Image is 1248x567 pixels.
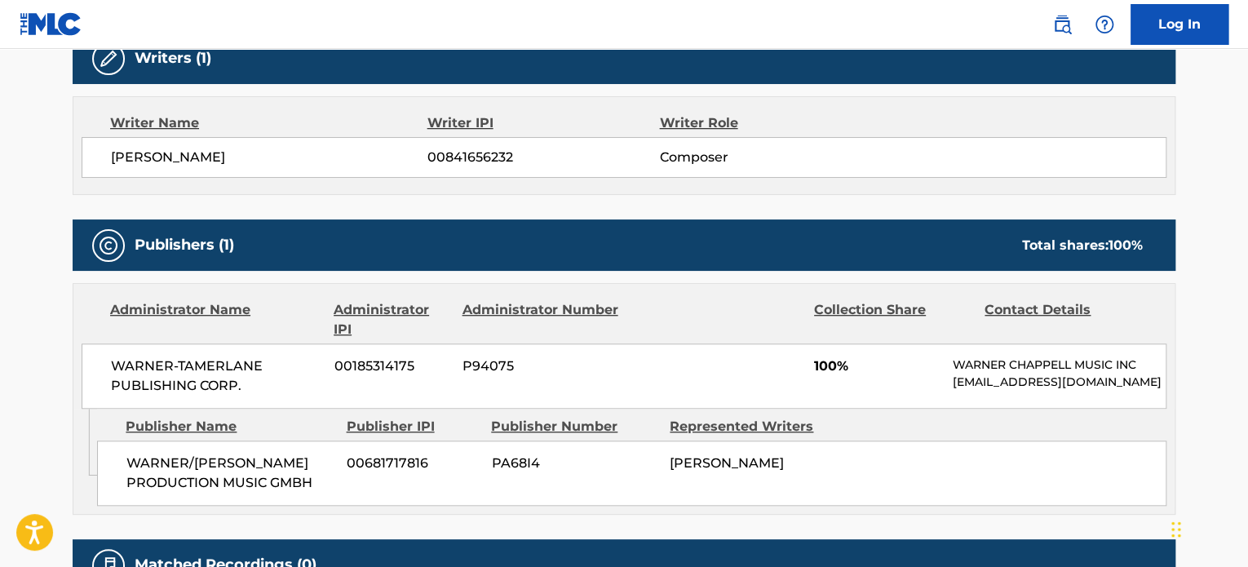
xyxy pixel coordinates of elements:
[347,454,479,473] span: 00681717816
[462,300,620,339] div: Administrator Number
[346,417,479,436] div: Publisher IPI
[670,417,836,436] div: Represented Writers
[334,300,449,339] div: Administrator IPI
[99,49,118,69] img: Writers
[135,236,234,255] h5: Publishers (1)
[1022,236,1143,255] div: Total shares:
[110,300,321,339] div: Administrator Name
[126,417,334,436] div: Publisher Name
[1166,489,1248,567] iframe: Chat Widget
[334,357,450,376] span: 00185314175
[491,454,657,473] span: PA68I4
[427,113,660,133] div: Writer IPI
[659,148,870,167] span: Composer
[1131,4,1228,45] a: Log In
[427,148,659,167] span: 00841656232
[814,300,972,339] div: Collection Share
[1046,8,1078,41] a: Public Search
[135,49,211,68] h5: Writers (1)
[110,113,427,133] div: Writer Name
[985,300,1143,339] div: Contact Details
[126,454,334,493] span: WARNER/[PERSON_NAME] PRODUCTION MUSIC GMBH
[111,357,322,396] span: WARNER-TAMERLANE PUBLISHING CORP.
[1171,505,1181,554] div: Drag
[953,374,1166,391] p: [EMAIL_ADDRESS][DOMAIN_NAME]
[462,357,621,376] span: P94075
[1095,15,1114,34] img: help
[670,455,784,471] span: [PERSON_NAME]
[1088,8,1121,41] div: Help
[491,417,657,436] div: Publisher Number
[659,113,870,133] div: Writer Role
[1052,15,1072,34] img: search
[814,357,940,376] span: 100%
[1109,237,1143,253] span: 100 %
[111,148,427,167] span: [PERSON_NAME]
[953,357,1166,374] p: WARNER CHAPPELL MUSIC INC
[20,12,82,36] img: MLC Logo
[99,236,118,255] img: Publishers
